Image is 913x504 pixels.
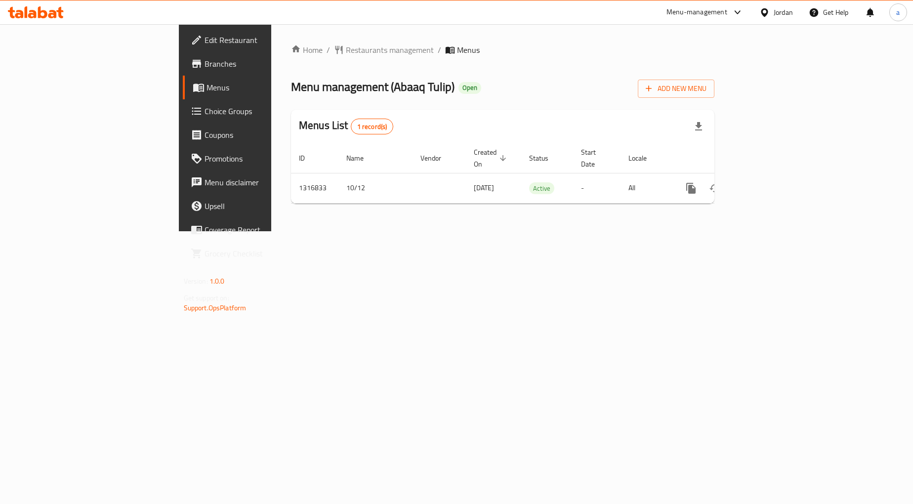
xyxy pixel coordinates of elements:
[205,200,324,212] span: Upsell
[458,82,481,94] div: Open
[183,194,332,218] a: Upsell
[474,181,494,194] span: [DATE]
[457,44,480,56] span: Menus
[529,152,561,164] span: Status
[183,76,332,99] a: Menus
[205,248,324,259] span: Grocery Checklist
[646,83,706,95] span: Add New Menu
[207,82,324,93] span: Menus
[338,173,413,203] td: 10/12
[474,146,509,170] span: Created On
[183,28,332,52] a: Edit Restaurant
[438,44,441,56] li: /
[896,7,900,18] span: a
[679,176,703,200] button: more
[621,173,671,203] td: All
[205,176,324,188] span: Menu disclaimer
[573,173,621,203] td: -
[183,52,332,76] a: Branches
[346,152,376,164] span: Name
[299,152,318,164] span: ID
[291,143,782,204] table: enhanced table
[205,34,324,46] span: Edit Restaurant
[184,292,229,304] span: Get support on:
[420,152,454,164] span: Vendor
[458,84,481,92] span: Open
[184,301,247,314] a: Support.OpsPlatform
[183,170,332,194] a: Menu disclaimer
[581,146,609,170] span: Start Date
[334,44,434,56] a: Restaurants management
[183,242,332,265] a: Grocery Checklist
[703,176,727,200] button: Change Status
[183,123,332,147] a: Coupons
[628,152,660,164] span: Locale
[205,129,324,141] span: Coupons
[529,183,554,194] span: Active
[205,153,324,165] span: Promotions
[183,99,332,123] a: Choice Groups
[205,224,324,236] span: Coverage Report
[205,58,324,70] span: Branches
[774,7,793,18] div: Jordan
[351,119,394,134] div: Total records count
[346,44,434,56] span: Restaurants management
[183,147,332,170] a: Promotions
[291,44,714,56] nav: breadcrumb
[351,122,393,131] span: 1 record(s)
[291,76,455,98] span: Menu management ( Abaaq Tulip )
[184,275,208,288] span: Version:
[671,143,782,173] th: Actions
[638,80,714,98] button: Add New Menu
[666,6,727,18] div: Menu-management
[205,105,324,117] span: Choice Groups
[183,218,332,242] a: Coverage Report
[209,275,225,288] span: 1.0.0
[299,118,393,134] h2: Menus List
[687,115,710,138] div: Export file
[529,182,554,194] div: Active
